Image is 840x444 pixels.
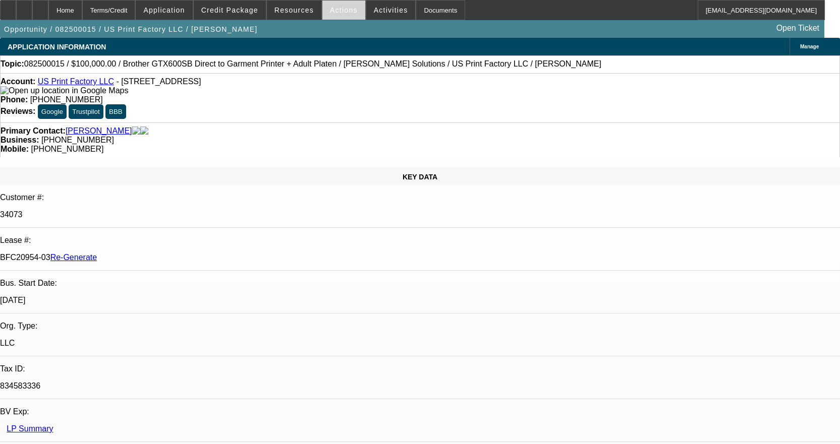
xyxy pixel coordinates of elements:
span: Resources [274,6,314,14]
span: - [STREET_ADDRESS] [116,77,201,86]
strong: Primary Contact: [1,126,66,136]
span: 082500015 / $100,000.00 / Brother GTX600SB Direct to Garment Printer + Adult Platen / [PERSON_NAM... [24,59,601,69]
button: Resources [267,1,321,20]
span: [PHONE_NUMBER] [30,95,103,104]
button: BBB [105,104,126,119]
span: Activities [374,6,408,14]
button: Google [38,104,67,119]
img: linkedin-icon.png [140,126,148,136]
strong: Topic: [1,59,24,69]
button: Credit Package [194,1,266,20]
button: Activities [366,1,416,20]
a: LP Summary [7,424,53,433]
strong: Mobile: [1,145,29,153]
img: facebook-icon.png [132,126,140,136]
span: Opportunity / 082500015 / US Print Factory LLC / [PERSON_NAME] [4,25,257,33]
strong: Business: [1,136,39,144]
span: Application [143,6,185,14]
strong: Phone: [1,95,28,104]
span: Actions [330,6,358,14]
a: Open Ticket [772,20,823,37]
span: [PHONE_NUMBER] [41,136,114,144]
img: Open up location in Google Maps [1,86,128,95]
button: Trustpilot [69,104,103,119]
a: Re-Generate [50,253,97,262]
span: Credit Package [201,6,258,14]
span: [PHONE_NUMBER] [31,145,103,153]
button: Application [136,1,192,20]
span: Manage [800,44,819,49]
a: US Print Factory LLC [38,77,114,86]
strong: Account: [1,77,35,86]
a: [PERSON_NAME] [66,126,132,136]
button: Actions [322,1,365,20]
span: APPLICATION INFORMATION [8,43,106,51]
a: View Google Maps [1,86,128,95]
strong: Reviews: [1,107,35,115]
span: KEY DATA [403,173,437,181]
